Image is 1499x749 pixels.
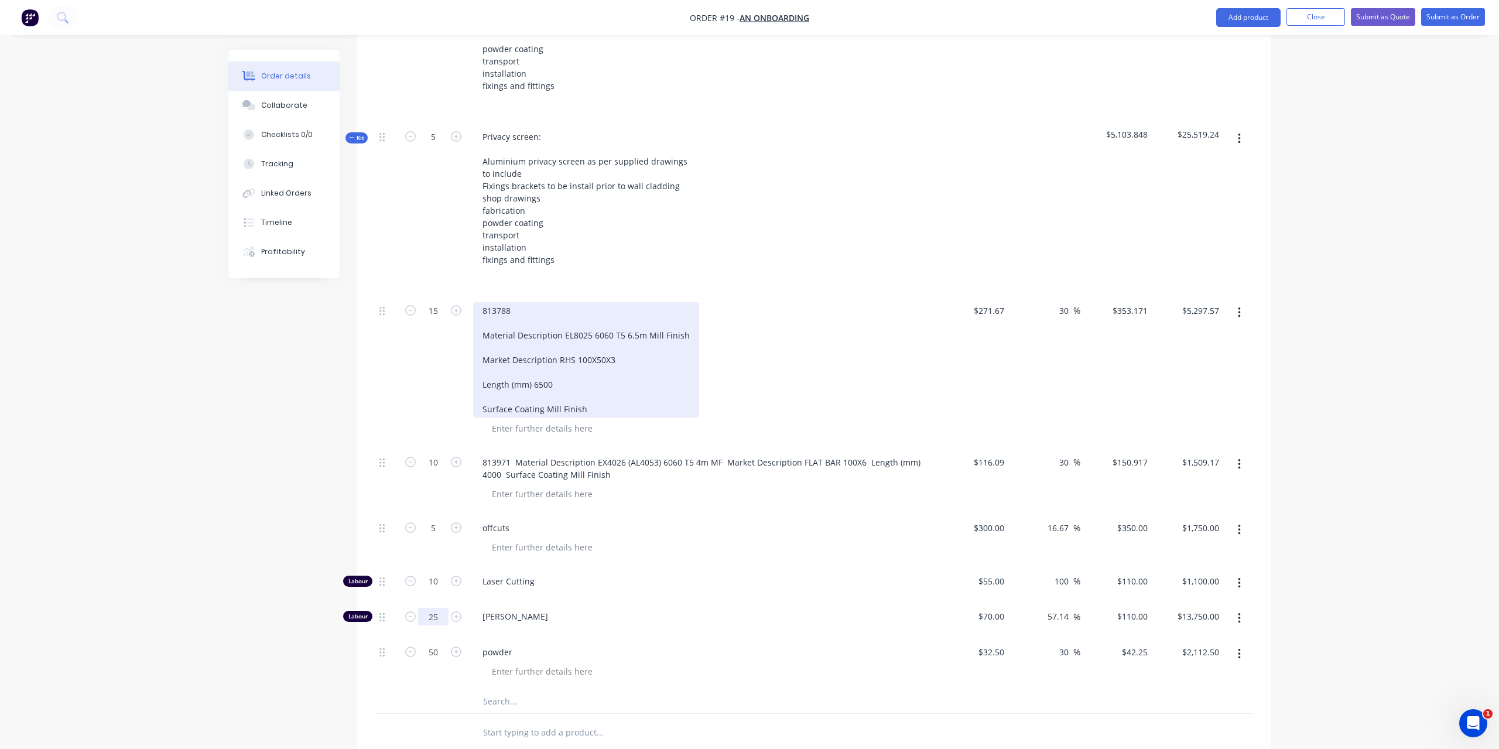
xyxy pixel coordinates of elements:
[261,100,307,111] div: Collaborate
[473,454,932,483] div: 813971 Material Description EX4026 (AL4053) 6060 T5 4m MF Market Description FLAT BAR 100X6 Lengt...
[1073,645,1080,659] span: %
[1483,709,1493,719] span: 1
[228,149,340,179] button: Tracking
[345,132,368,143] div: Kit
[482,690,717,713] input: Search...
[343,576,372,587] div: Labour
[690,12,740,23] span: Order #19 -
[261,159,293,169] div: Tracking
[228,120,340,149] button: Checklists 0/0
[1421,8,1485,26] button: Submit as Order
[473,302,699,418] div: 813788 Material Description EL8025 6060 T5 6.5m Mill Finish Market Description RHS 100X50X3 Lengt...
[1216,8,1281,27] button: Add product
[349,134,364,142] span: Kit
[1157,128,1220,141] span: $25,519.24
[1351,8,1415,26] button: Submit as Quote
[1085,128,1148,141] span: $5,103.848
[1286,8,1345,26] button: Close
[228,237,340,266] button: Profitability
[1459,709,1487,737] iframe: Intercom live chat
[482,610,932,623] span: [PERSON_NAME]
[261,247,305,257] div: Profitability
[261,188,312,199] div: Linked Orders
[482,575,932,587] span: Laser Cutting
[261,129,313,140] div: Checklists 0/0
[343,611,372,622] div: Labour
[1073,304,1080,317] span: %
[1073,456,1080,469] span: %
[473,128,697,268] div: Privacy screen: Aluminium privacy screen as per supplied drawings to include Fixings brackets to ...
[473,644,522,661] div: powder
[21,9,39,26] img: Factory
[261,71,311,81] div: Order details
[228,208,340,237] button: Timeline
[228,91,340,120] button: Collaborate
[1073,610,1080,624] span: %
[261,217,292,228] div: Timeline
[228,179,340,208] button: Linked Orders
[1073,521,1080,535] span: %
[740,12,809,23] a: An onboarding
[473,519,519,536] div: offcuts
[1073,574,1080,588] span: %
[228,61,340,91] button: Order details
[482,721,717,744] input: Start typing to add a product...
